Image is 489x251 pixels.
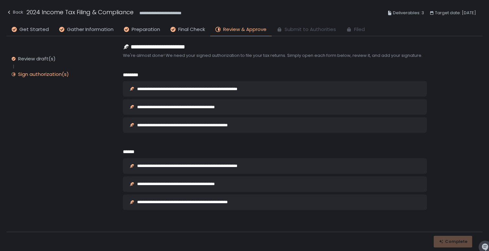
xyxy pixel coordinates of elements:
span: Submit to Authorities [285,26,336,33]
h1: 2024 Income Tax Filing & Compliance [27,8,134,16]
span: Gather Information [67,26,114,33]
span: Target date: [DATE] [435,9,476,17]
span: Review & Approve [223,26,266,33]
span: We're almost done! We need your signed authorization to file your tax returns. Simply open each f... [123,53,427,58]
span: Final Check [178,26,205,33]
span: Preparation [132,26,160,33]
span: Deliverables: 3 [393,9,424,17]
div: Sign authorization(s) [18,71,69,78]
span: Get Started [19,26,49,33]
button: Back [6,8,23,18]
div: Review draft(s) [18,56,56,62]
span: Filed [354,26,365,33]
div: Back [6,8,23,16]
